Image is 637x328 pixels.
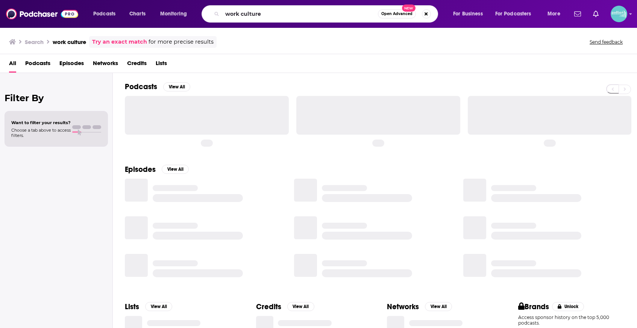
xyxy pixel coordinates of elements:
[129,9,146,19] span: Charts
[552,302,584,311] button: Unlock
[163,82,190,91] button: View All
[387,302,452,311] a: NetworksView All
[124,8,150,20] a: Charts
[9,57,16,73] a: All
[145,302,172,311] button: View All
[256,302,281,311] h2: Credits
[11,120,71,125] span: Want to filter your results?
[590,8,602,20] a: Show notifications dropdown
[571,8,584,20] a: Show notifications dropdown
[425,302,452,311] button: View All
[93,9,115,19] span: Podcasts
[156,57,167,73] a: Lists
[495,9,531,19] span: For Podcasters
[25,57,50,73] a: Podcasts
[6,7,78,21] img: Podchaser - Follow, Share and Rate Podcasts
[209,5,445,23] div: Search podcasts, credits, & more...
[5,93,108,103] h2: Filter By
[59,57,84,73] a: Episodes
[448,8,492,20] button: open menu
[548,9,560,19] span: More
[287,302,314,311] button: View All
[387,302,419,311] h2: Networks
[125,82,157,91] h2: Podcasts
[125,165,189,174] a: EpisodesView All
[378,9,416,18] button: Open AdvancedNew
[125,302,139,311] h2: Lists
[125,82,190,91] a: PodcastsView All
[542,8,570,20] button: open menu
[518,314,625,326] p: Access sponsor history on the top 5,000 podcasts.
[222,8,378,20] input: Search podcasts, credits, & more...
[611,6,627,22] button: Show profile menu
[402,5,416,12] span: New
[88,8,125,20] button: open menu
[381,12,413,16] span: Open Advanced
[125,165,156,174] h2: Episodes
[155,8,197,20] button: open menu
[53,38,86,46] h3: work culture
[93,57,118,73] a: Networks
[518,302,549,311] h2: Brands
[127,57,147,73] a: Credits
[149,38,214,46] span: for more precise results
[611,6,627,22] img: User Profile
[453,9,483,19] span: For Business
[256,302,314,311] a: CreditsView All
[11,128,71,138] span: Choose a tab above to access filters.
[611,6,627,22] span: Logged in as JessicaPellien
[125,302,172,311] a: ListsView All
[490,8,542,20] button: open menu
[92,38,147,46] a: Try an exact match
[162,165,189,174] button: View All
[587,39,625,45] button: Send feedback
[160,9,187,19] span: Monitoring
[25,38,44,46] h3: Search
